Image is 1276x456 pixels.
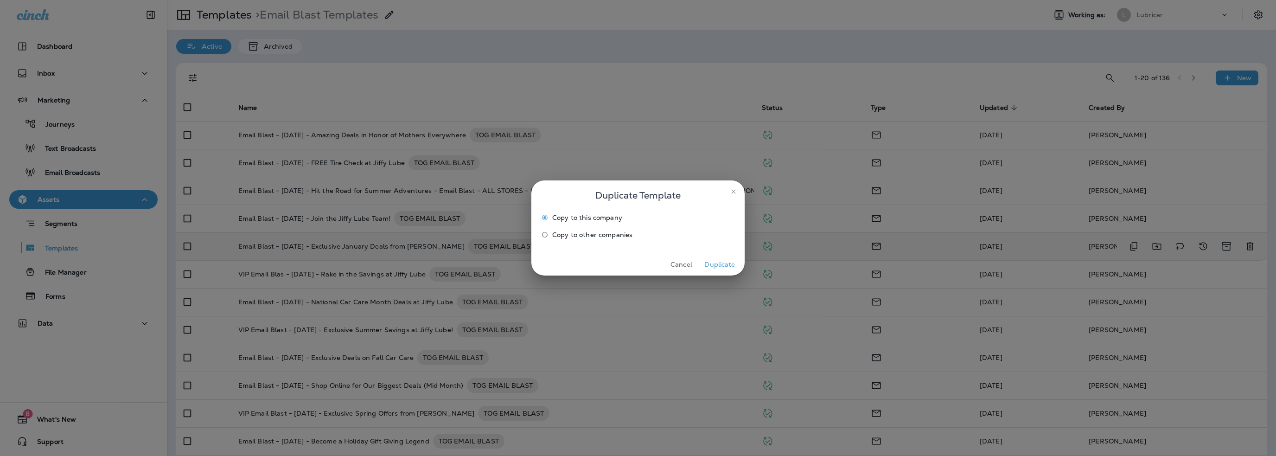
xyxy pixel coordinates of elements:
[726,184,741,199] button: close
[664,257,699,272] button: Cancel
[702,257,737,272] button: Duplicate
[552,231,632,238] span: Copy to other companies
[552,214,622,221] span: Copy to this company
[595,188,681,203] span: Duplicate Template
